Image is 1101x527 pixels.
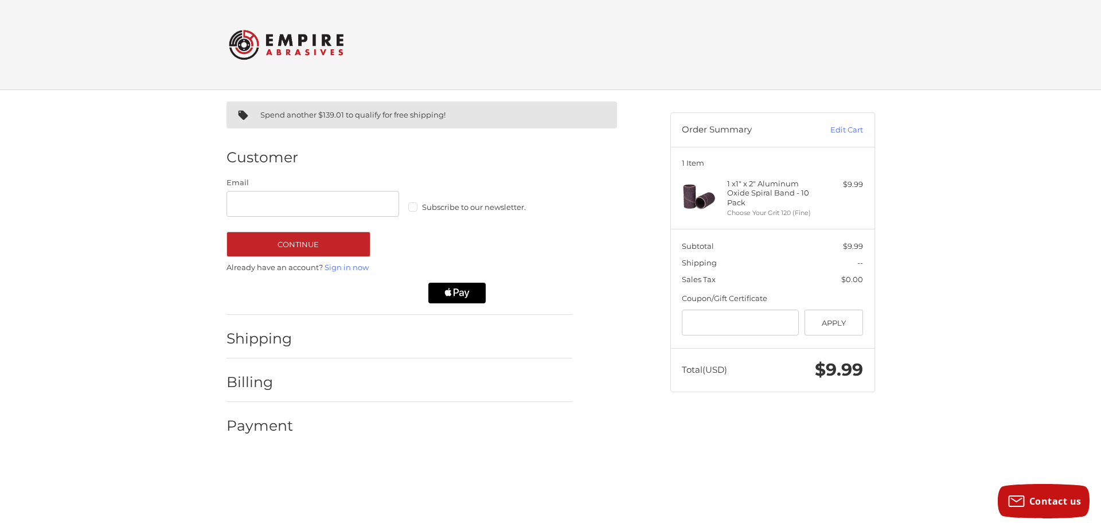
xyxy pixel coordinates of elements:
a: Edit Cart [805,124,863,136]
span: Subtotal [682,241,714,251]
h3: Order Summary [682,124,805,136]
input: Gift Certificate or Coupon Code [682,310,799,335]
button: Apply [805,310,864,335]
h3: 1 Item [682,158,863,167]
span: Subscribe to our newsletter. [422,202,526,212]
label: Email [227,177,400,189]
span: Shipping [682,258,717,267]
button: Continue [227,232,370,257]
div: $9.99 [818,179,863,190]
span: Total (USD) [682,364,727,375]
button: Contact us [998,484,1090,518]
li: Choose Your Grit 120 (Fine) [727,208,815,218]
div: Coupon/Gift Certificate [682,293,863,305]
h2: Payment [227,417,294,435]
span: Spend another $139.01 to qualify for free shipping! [260,110,446,119]
span: Sales Tax [682,275,716,284]
span: $9.99 [815,359,863,380]
span: Contact us [1029,495,1082,508]
span: $0.00 [841,275,863,284]
h4: 1 x 1" x 2" Aluminum Oxide Spiral Band - 10 Pack [727,179,815,207]
p: Already have an account? [227,262,572,274]
h2: Billing [227,373,294,391]
img: Empire Abrasives [229,22,343,67]
h2: Shipping [227,330,294,348]
span: $9.99 [843,241,863,251]
span: -- [857,258,863,267]
h2: Customer [227,149,298,166]
a: Sign in now [325,263,369,272]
